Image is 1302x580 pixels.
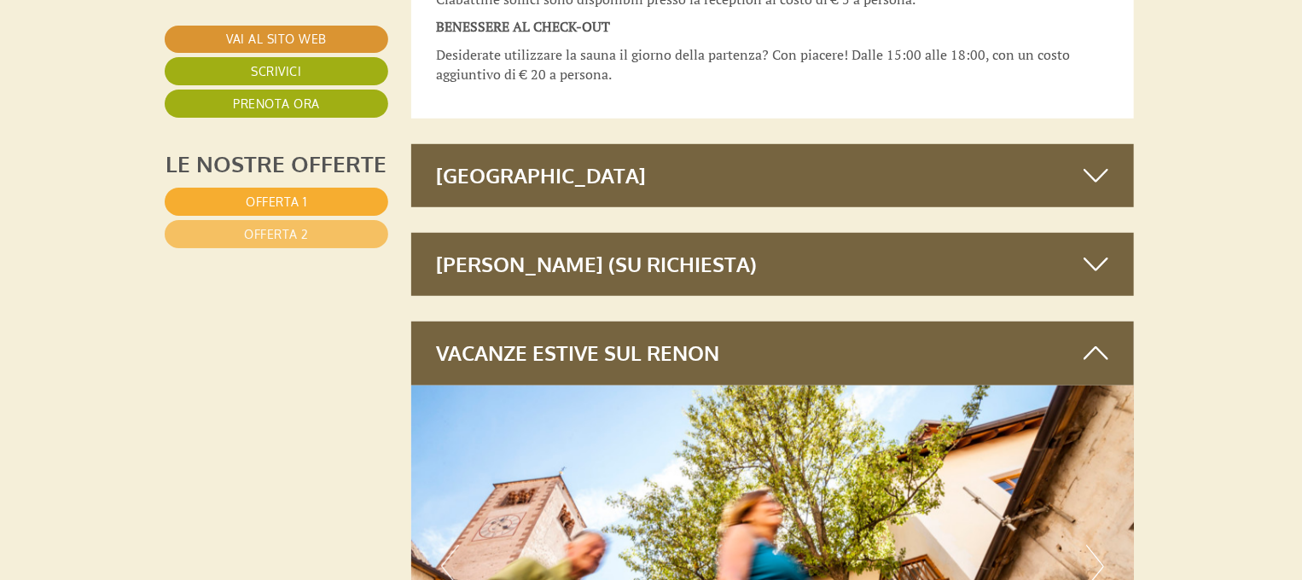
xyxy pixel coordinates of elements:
[165,57,388,85] a: Scrivici
[165,26,388,53] a: Vai al sito web
[26,50,260,64] div: Berghotel Zum Zirm
[411,233,1135,296] div: [PERSON_NAME] (su richiesta)
[437,45,1071,84] span: Desiderate utilizzare la sauna il giorno della partenza? Con piacere! Dalle 15:00 alle 18:00, con...
[411,144,1135,207] div: [GEOGRAPHIC_DATA]
[26,84,260,96] small: 09:26
[437,17,611,36] strong: BENESSERE AL CHECK-OUT
[14,47,269,99] div: Buon giorno, come possiamo aiutarla?
[411,322,1135,385] div: Vacanze estive sul Renon
[590,451,673,479] button: Invia
[165,90,388,118] a: Prenota ora
[246,194,307,209] span: Offerta 1
[305,14,368,43] div: [DATE]
[165,148,388,179] div: Le nostre offerte
[244,227,309,241] span: Offerta 2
